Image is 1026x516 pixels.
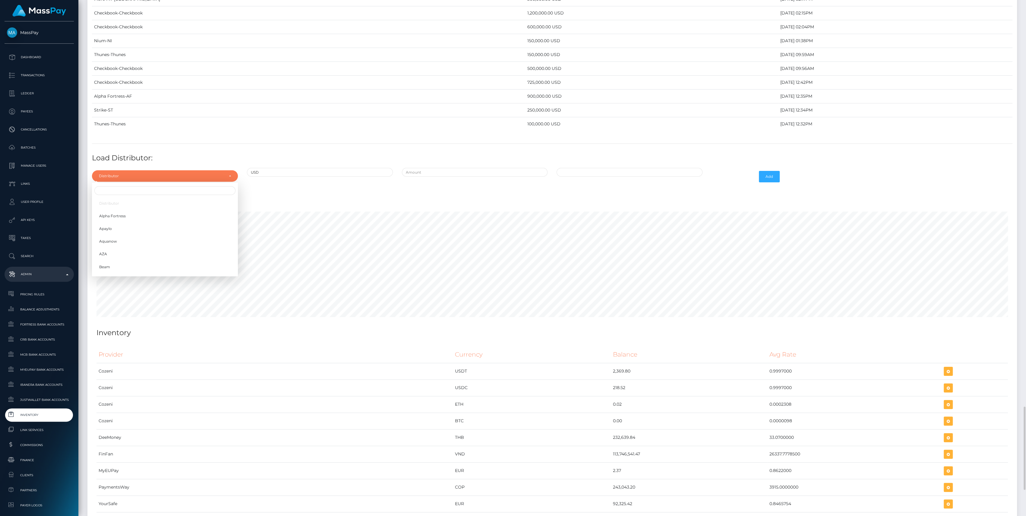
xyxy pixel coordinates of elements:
span: MyEUPay Bank Accounts [7,366,71,373]
input: Currency [247,168,393,177]
a: JustWallet Bank Accounts [5,393,74,406]
p: Cancellations [7,125,71,134]
td: USDC [453,379,611,396]
td: [DATE] 12:42PM [778,76,1012,90]
p: User Profile [7,197,71,206]
th: Provider [96,346,453,363]
td: 33.0700000 [767,429,942,446]
span: Commissions [7,442,71,448]
td: Thunes-Thunes [92,48,525,62]
a: Payer Logos [5,499,74,512]
a: Finance [5,454,74,467]
p: Ledger [7,89,71,98]
a: Search [5,249,74,264]
td: USDT [453,363,611,379]
span: Ibanera Bank Accounts [7,381,71,388]
td: Checkbook-Checkbook [92,62,525,76]
td: [DATE] 12:32PM [778,117,1012,131]
a: User Profile [5,194,74,209]
a: Link Services [5,423,74,436]
span: Aquanow [99,239,117,244]
td: Checkbook-Checkbook [92,20,525,34]
td: 0.8622000 [767,462,942,479]
a: MyEUPay Bank Accounts [5,363,74,376]
a: Transactions [5,68,74,83]
a: Partners [5,484,74,497]
div: Distributor [99,174,224,178]
td: 26337.7778500 [767,446,942,462]
td: [DATE] 02:15PM [778,6,1012,20]
td: BTC [453,413,611,429]
span: Pricing Rules [7,291,71,298]
td: Checkbook-Checkbook [92,76,525,90]
p: Batches [7,143,71,152]
a: Ibanera Bank Accounts [5,378,74,391]
span: Fortress Bank Accounts [7,321,71,328]
a: Fortress Bank Accounts [5,318,74,331]
button: Distributor [92,170,238,182]
a: Balance Adjustments [5,303,74,316]
input: Search [94,186,235,195]
td: PaymentsWay [96,479,453,496]
span: Link Services [7,426,71,433]
a: Ledger [5,86,74,101]
td: Cozeni [96,379,453,396]
td: 243,043.20 [611,479,767,496]
td: Strike-ST [92,103,525,117]
img: MassPay Logo [12,5,66,17]
td: Cozeni [96,396,453,413]
a: Links [5,176,74,191]
span: Inventory [7,411,71,418]
th: Balance [611,346,767,363]
td: 0.9997000 [767,379,942,396]
img: MassPay [7,27,17,38]
input: Amount [402,168,548,177]
span: Partners [7,487,71,494]
a: CRB Bank Accounts [5,333,74,346]
a: API Keys [5,212,74,228]
td: 725,000.00 USD [525,76,778,90]
td: 0.02 [611,396,767,413]
span: Balance Adjustments [7,306,71,313]
a: Clients [5,469,74,482]
td: FinFan [96,446,453,462]
td: Cozeni [96,413,453,429]
td: 2,369.80 [611,363,767,379]
td: 232,639.84 [611,429,767,446]
span: MassPay [5,30,74,35]
h4: Monthly volume [96,193,1008,203]
td: VND [453,446,611,462]
td: 900,000.00 USD [525,90,778,103]
p: API Keys [7,216,71,225]
td: 500,000.00 USD [525,62,778,76]
th: Currency [453,346,611,363]
td: 0.00 [611,413,767,429]
td: EUR [453,496,611,512]
span: Clients [7,472,71,479]
td: 250,000.00 USD [525,103,778,117]
td: 0.9997000 [767,363,942,379]
a: Inventory [5,408,74,421]
p: Search [7,252,71,261]
td: 150,000.00 USD [525,48,778,62]
span: Apaylo [99,226,112,231]
td: YourSafe [96,496,453,512]
td: MyEUPay [96,462,453,479]
span: CRB Bank Accounts [7,336,71,343]
th: Avg Rate [767,346,942,363]
p: Payees [7,107,71,116]
td: 600,000.00 USD [525,20,778,34]
a: Dashboard [5,50,74,65]
td: THB [453,429,611,446]
a: Commissions [5,439,74,451]
span: Finance [7,457,71,464]
td: Nium-NI [92,34,525,48]
p: Taxes [7,234,71,243]
td: [DATE] 09:56AM [778,62,1012,76]
td: EUR [453,462,611,479]
td: 150,000.00 USD [525,34,778,48]
td: Alpha Fortress-AF [92,90,525,103]
td: 2.37 [611,462,767,479]
td: Thunes-Thunes [92,117,525,131]
a: Manage Users [5,158,74,173]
